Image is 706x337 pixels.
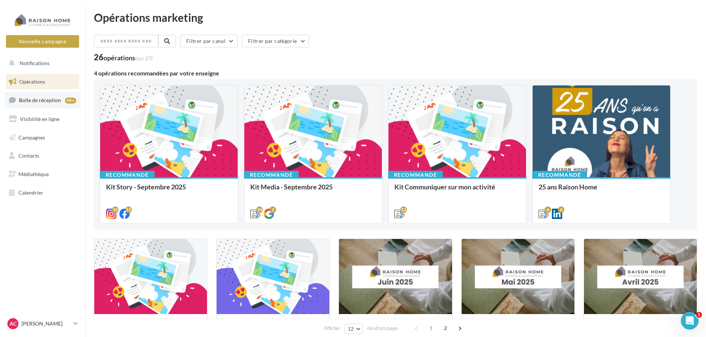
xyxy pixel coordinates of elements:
[4,130,81,145] a: Campagnes
[94,53,153,61] div: 26
[4,74,81,90] a: Opérations
[18,134,45,140] span: Campagnes
[532,171,587,179] div: Recommandé
[4,55,78,71] button: Notifications
[256,206,263,213] div: 10
[400,206,407,213] div: 12
[558,206,564,213] div: 6
[242,35,309,47] button: Filtrer par catégorie
[20,60,50,66] span: Notifications
[367,325,398,332] span: résultats/page
[4,166,81,182] a: Médiathèque
[94,12,697,23] div: Opérations marketing
[544,206,551,213] div: 6
[6,35,79,48] button: Nouvelle campagne
[112,206,119,213] div: 15
[539,183,664,198] div: 25 ans Raison Home
[696,312,702,318] span: 1
[4,148,81,164] a: Contacts
[65,98,76,104] div: 99+
[103,54,153,61] div: opérations
[439,322,451,334] span: 2
[324,325,340,332] span: Afficher
[20,116,60,122] span: Visibilité en ligne
[125,206,132,213] div: 15
[21,320,71,327] p: [PERSON_NAME]
[18,152,39,159] span: Contacts
[250,183,376,198] div: Kit Media - Septembre 2025
[10,320,17,327] span: AC
[681,312,699,330] iframe: Intercom live chat
[106,183,232,198] div: Kit Story - Septembre 2025
[19,97,61,103] span: Boîte de réception
[269,206,276,213] div: 2
[244,171,299,179] div: Recommandé
[4,92,81,108] a: Boîte de réception99+
[19,78,45,85] span: Opérations
[348,326,354,332] span: 12
[4,185,81,200] a: Calendrier
[394,183,520,198] div: Kit Communiquer sur mon activité
[425,322,437,334] span: 1
[18,189,43,196] span: Calendrier
[388,171,443,179] div: Recommandé
[18,171,49,177] span: Médiathèque
[94,70,697,76] div: 4 opérations recommandées par votre enseigne
[4,111,81,127] a: Visibilité en ligne
[180,35,238,47] button: Filtrer par canal
[100,171,155,179] div: Recommandé
[135,55,153,61] span: (sur 27)
[344,324,363,334] button: 12
[6,317,79,331] a: AC [PERSON_NAME]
